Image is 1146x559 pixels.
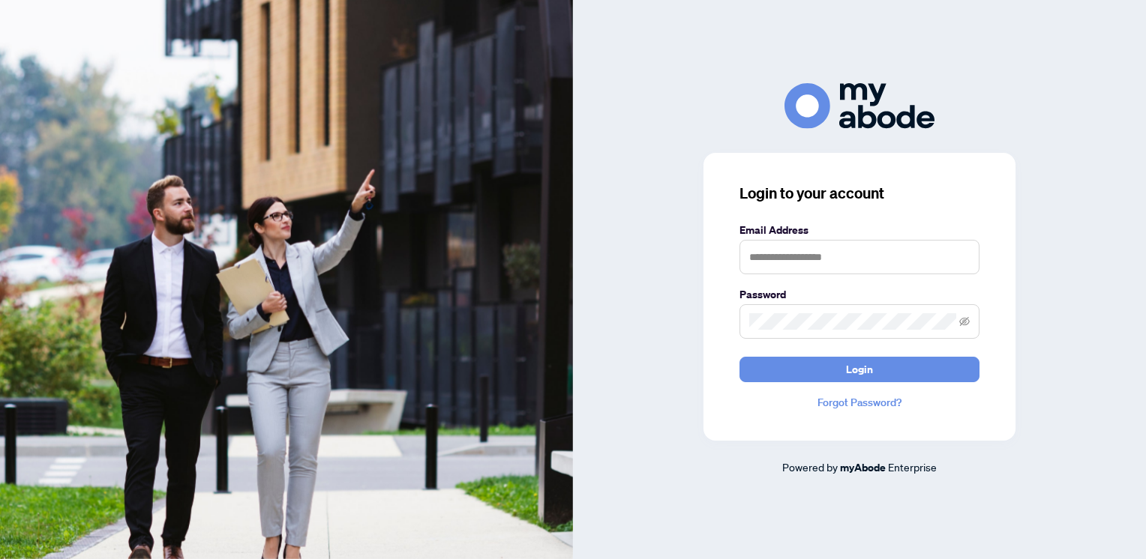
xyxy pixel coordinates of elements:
span: Powered by [782,460,838,474]
img: ma-logo [784,83,934,129]
h3: Login to your account [739,183,979,204]
a: myAbode [840,459,886,476]
a: Forgot Password? [739,394,979,411]
span: Enterprise [888,460,937,474]
span: Login [846,357,873,381]
label: Password [739,286,979,303]
label: Email Address [739,222,979,238]
button: Login [739,357,979,382]
span: eye-invisible [959,316,970,327]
